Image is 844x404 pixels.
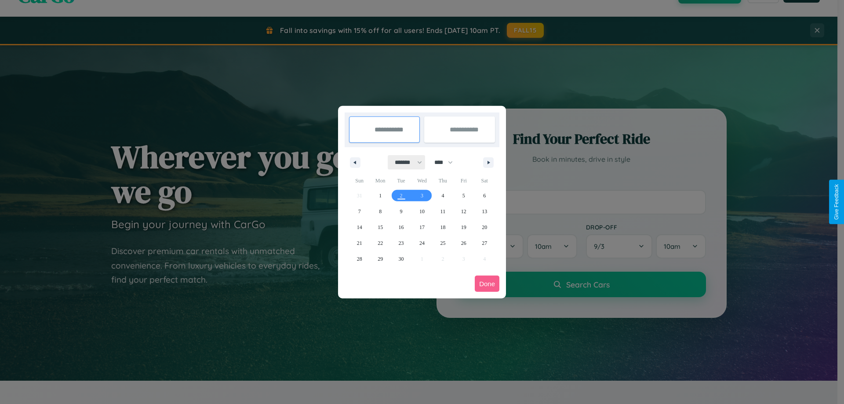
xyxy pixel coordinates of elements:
span: Sat [474,174,495,188]
button: 7 [349,204,370,219]
button: 8 [370,204,390,219]
span: 26 [461,235,466,251]
span: 5 [462,188,465,204]
span: Tue [391,174,411,188]
span: 28 [357,251,362,267]
button: 25 [433,235,453,251]
button: 16 [391,219,411,235]
button: 3 [411,188,432,204]
span: 22 [378,235,383,251]
button: 6 [474,188,495,204]
button: 11 [433,204,453,219]
span: 1 [379,188,382,204]
button: 26 [453,235,474,251]
span: 7 [358,204,361,219]
button: 9 [391,204,411,219]
span: 3 [421,188,423,204]
span: 18 [440,219,445,235]
button: 29 [370,251,390,267]
span: 17 [419,219,425,235]
span: 10 [419,204,425,219]
span: 19 [461,219,466,235]
span: Mon [370,174,390,188]
button: 1 [370,188,390,204]
span: 14 [357,219,362,235]
button: 10 [411,204,432,219]
span: 2 [400,188,403,204]
button: 20 [474,219,495,235]
button: 23 [391,235,411,251]
button: 28 [349,251,370,267]
button: 4 [433,188,453,204]
span: 21 [357,235,362,251]
span: 15 [378,219,383,235]
button: 17 [411,219,432,235]
button: 13 [474,204,495,219]
button: 30 [391,251,411,267]
span: 24 [419,235,425,251]
button: 18 [433,219,453,235]
span: 13 [482,204,487,219]
span: 25 [440,235,445,251]
button: Done [475,276,499,292]
button: 14 [349,219,370,235]
span: 11 [440,204,446,219]
button: 21 [349,235,370,251]
span: 9 [400,204,403,219]
span: 27 [482,235,487,251]
span: 30 [399,251,404,267]
span: 20 [482,219,487,235]
span: Fri [453,174,474,188]
span: Wed [411,174,432,188]
button: 19 [453,219,474,235]
button: 27 [474,235,495,251]
span: 29 [378,251,383,267]
button: 12 [453,204,474,219]
span: 8 [379,204,382,219]
span: 4 [441,188,444,204]
span: 12 [461,204,466,219]
span: 16 [399,219,404,235]
span: Sun [349,174,370,188]
button: 2 [391,188,411,204]
button: 15 [370,219,390,235]
span: 23 [399,235,404,251]
span: 6 [483,188,486,204]
button: 5 [453,188,474,204]
button: 22 [370,235,390,251]
div: Give Feedback [833,184,840,220]
button: 24 [411,235,432,251]
span: Thu [433,174,453,188]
